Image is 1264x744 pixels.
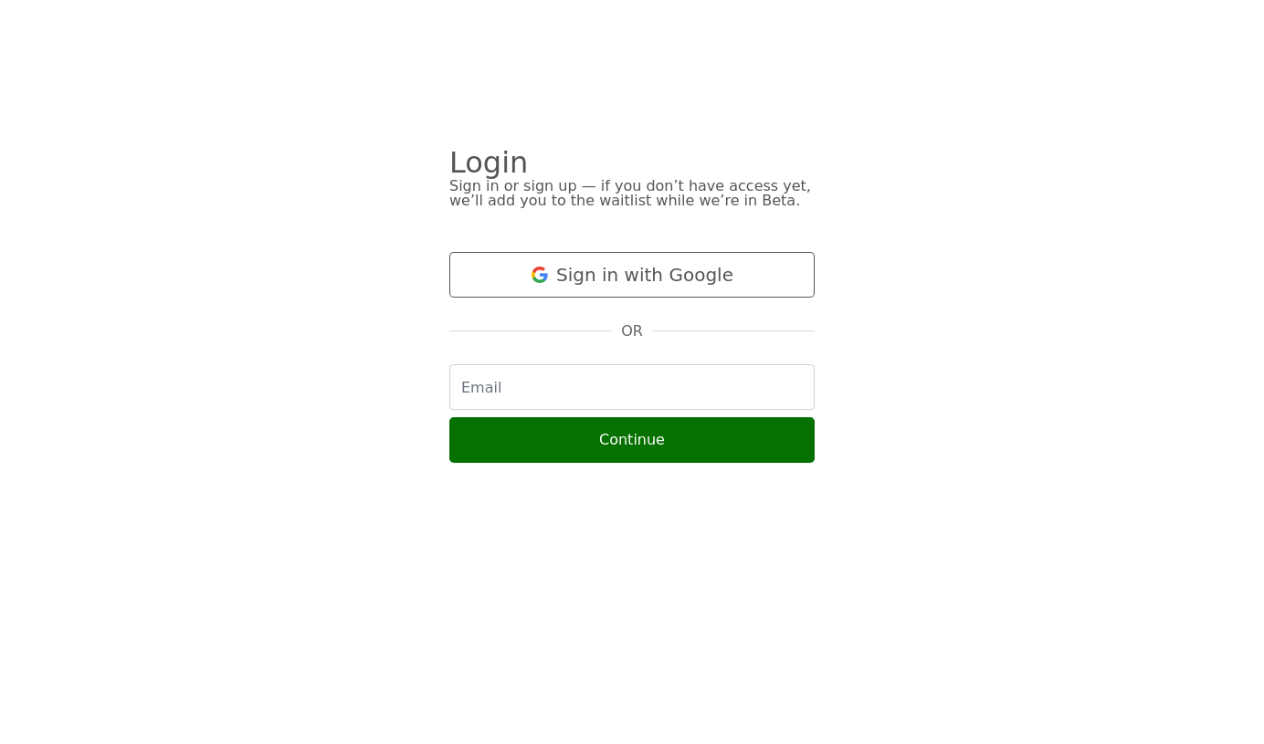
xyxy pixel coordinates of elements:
[449,252,815,298] button: Sign in with Google
[449,179,815,208] div: Sign in or sign up — if you don’t have access yet, we’ll add you to the waitlist while we’re in B...
[449,417,815,463] button: Continue
[531,266,549,284] img: Google logo
[449,364,815,410] input: Email
[449,155,815,170] div: Login
[621,320,643,342] span: OR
